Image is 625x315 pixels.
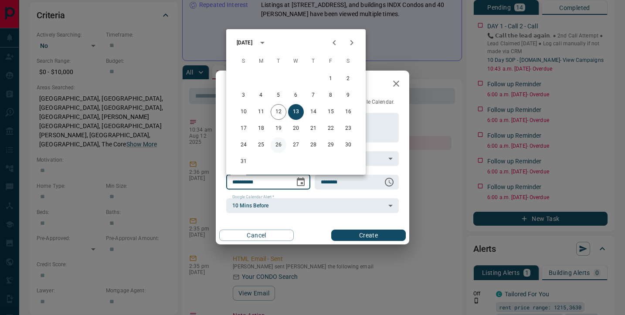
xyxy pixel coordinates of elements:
[226,198,399,213] div: 10 Mins Before
[323,104,339,120] button: 15
[340,137,356,153] button: 30
[340,88,356,103] button: 9
[236,121,251,136] button: 17
[253,53,269,70] span: Monday
[236,137,251,153] button: 24
[271,88,286,103] button: 5
[343,34,360,51] button: Next month
[288,121,304,136] button: 20
[306,104,321,120] button: 14
[271,137,286,153] button: 26
[288,104,304,120] button: 13
[271,53,286,70] span: Tuesday
[253,104,269,120] button: 11
[340,104,356,120] button: 16
[232,171,243,176] label: Date
[306,88,321,103] button: 7
[237,39,252,47] div: [DATE]
[326,34,343,51] button: Previous month
[323,121,339,136] button: 22
[255,35,270,50] button: calendar view is open, switch to year view
[292,173,309,191] button: Choose date, selected date is Aug 13, 2025
[236,104,251,120] button: 10
[306,137,321,153] button: 28
[323,71,339,87] button: 1
[288,137,304,153] button: 27
[340,53,356,70] span: Saturday
[216,71,275,98] h2: New Task
[323,53,339,70] span: Friday
[323,137,339,153] button: 29
[236,53,251,70] span: Sunday
[340,121,356,136] button: 23
[253,88,269,103] button: 4
[380,173,398,191] button: Choose time, selected time is 6:00 AM
[306,53,321,70] span: Thursday
[271,104,286,120] button: 12
[288,53,304,70] span: Wednesday
[232,194,274,200] label: Google Calendar Alert
[253,137,269,153] button: 25
[323,88,339,103] button: 8
[271,121,286,136] button: 19
[253,121,269,136] button: 18
[331,230,406,241] button: Create
[236,88,251,103] button: 3
[306,121,321,136] button: 21
[236,154,251,169] button: 31
[340,71,356,87] button: 2
[321,171,332,176] label: Time
[219,230,294,241] button: Cancel
[288,88,304,103] button: 6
